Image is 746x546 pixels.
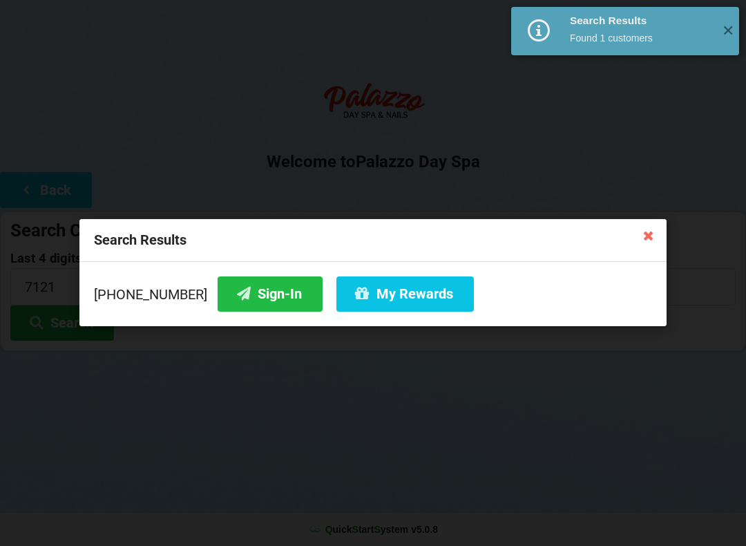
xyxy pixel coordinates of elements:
button: My Rewards [336,276,474,312]
button: Sign-In [218,276,323,312]
div: Search Results [570,14,711,28]
div: Search Results [79,219,667,262]
div: [PHONE_NUMBER] [94,276,652,312]
div: Found 1 customers [570,31,711,45]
